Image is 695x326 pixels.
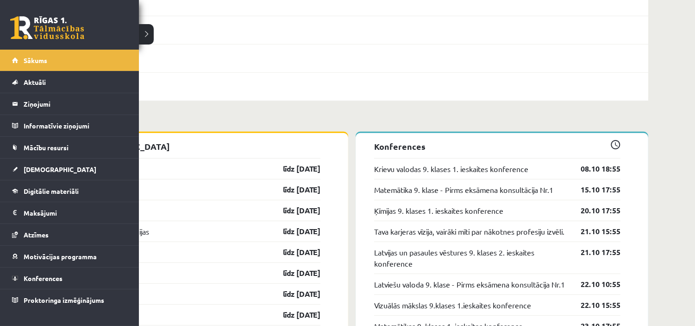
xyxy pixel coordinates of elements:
span: Motivācijas programma [24,252,97,261]
a: Digitālie materiāli [12,180,127,202]
a: Informatīvie ziņojumi [12,115,127,136]
a: līdz [DATE] [267,288,320,300]
a: līdz [DATE] [267,163,320,174]
a: līdz [DATE] [267,226,320,237]
span: [DEMOGRAPHIC_DATA] [24,165,96,173]
a: līdz [DATE] [267,268,320,279]
p: Tuvākās aktivitātes [59,115,645,128]
a: Matemātika 9. klase - Pirms eksāmena konsultācija Nr.1 [374,184,553,195]
a: 21.10 15:55 [567,226,620,237]
a: Proktoringa izmēģinājums [12,289,127,311]
a: līdz [DATE] [267,247,320,258]
a: [DEMOGRAPHIC_DATA] [12,159,127,180]
a: Ziņojumi [12,93,127,115]
a: 21.10 17:55 [567,247,620,258]
a: 22.10 15:55 [567,300,620,311]
a: Latviešu valoda 9. klase - Pirms eksāmena konsultācija Nr.1 [374,279,565,290]
span: Proktoringa izmēģinājums [24,296,104,304]
span: Aktuāli [24,78,46,86]
legend: Informatīvie ziņojumi [24,115,127,136]
a: 20.10 17:55 [567,205,620,216]
a: Konferences [12,268,127,289]
a: Maksājumi [12,202,127,224]
a: līdz [DATE] [267,309,320,320]
a: Latvijas un pasaules vēstures 9. klases 2. ieskaites konference [374,247,567,269]
a: Mācību resursi [12,137,127,158]
a: līdz [DATE] [267,184,320,195]
a: Krievu valodas 9. klases 1. ieskaites konference [374,163,528,174]
a: Ķīmijas 9. klases 1. ieskaites konference [374,205,503,216]
p: [DEMOGRAPHIC_DATA] [74,140,320,153]
a: līdz [DATE] [267,205,320,216]
span: Atzīmes [24,230,49,239]
span: Mācību resursi [24,143,69,152]
a: Atzīmes [12,224,127,245]
a: Vizuālās mākslas 9.klases 1.ieskaites konference [374,300,531,311]
span: Sākums [24,56,47,64]
p: Konferences [374,140,620,153]
span: Konferences [24,274,63,282]
a: 15.10 17:55 [567,184,620,195]
a: Aktuāli [12,71,127,93]
a: 08.10 18:55 [567,163,620,174]
a: Sākums [12,50,127,71]
a: 22.10 10:55 [567,279,620,290]
span: Digitālie materiāli [24,187,79,195]
a: Motivācijas programma [12,246,127,267]
a: Rīgas 1. Tālmācības vidusskola [10,16,84,39]
a: Tava karjeras vīzija, vairāki mīti par nākotnes profesiju izvēli. [374,226,564,237]
legend: Maksājumi [24,202,127,224]
legend: Ziņojumi [24,93,127,115]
